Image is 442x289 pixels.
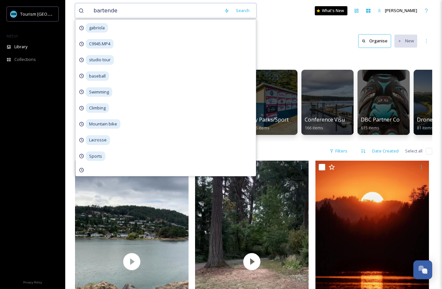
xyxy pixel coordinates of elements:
[7,34,18,38] span: MEDIA
[417,125,433,131] span: 81 items
[65,38,70,43] img: tab_keywords_by_traffic_grey.svg
[75,148,90,154] span: 184 file s
[86,71,109,81] span: baseball
[305,117,352,131] a: Conference Visuals166 items
[326,145,351,157] div: Filters
[405,148,422,154] span: Select all
[20,11,79,17] span: Tourism [GEOGRAPHIC_DATA]
[86,39,114,49] span: C9945.MP4
[18,10,32,16] div: v 4.0.25
[374,4,420,17] a: [PERSON_NAME]
[361,125,379,131] span: 615 items
[18,38,23,43] img: tab_domain_overview_orange.svg
[86,103,109,113] span: Climbing
[305,116,352,123] span: Conference Visuals
[305,125,323,131] span: 166 items
[358,34,394,48] a: Organise
[249,116,308,123] span: City Parks/Sport Images
[25,38,58,43] div: Domain Overview
[358,34,391,48] button: Organise
[361,117,415,131] a: DBC Partner Contrent615 items
[86,23,108,33] span: gabriola
[361,116,415,123] span: DBC Partner Contrent
[90,4,221,18] input: Search your library
[86,152,105,161] span: Sports
[249,117,308,131] a: City Parks/Sport Images1846 items
[17,17,72,22] div: Domain: [DOMAIN_NAME]
[86,87,112,97] span: Swimming
[86,55,114,65] span: studio tour
[86,119,120,129] span: Mountain bike
[23,278,42,286] a: Privacy Policy
[233,4,253,17] div: Search
[72,38,110,43] div: Keywords by Traffic
[315,6,347,15] a: What's New
[86,135,110,145] span: Lacrosse
[10,10,16,16] img: logo_orange.svg
[10,17,16,22] img: website_grey.svg
[413,260,432,279] button: Open Chat
[249,125,269,131] span: 1846 items
[14,44,27,50] span: Library
[369,145,402,157] div: Date Created
[10,11,17,17] img: tourism_nanaimo_logo.jpeg
[14,56,36,63] span: Collections
[394,35,417,47] button: New
[385,7,417,13] span: [PERSON_NAME]
[23,280,42,284] span: Privacy Policy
